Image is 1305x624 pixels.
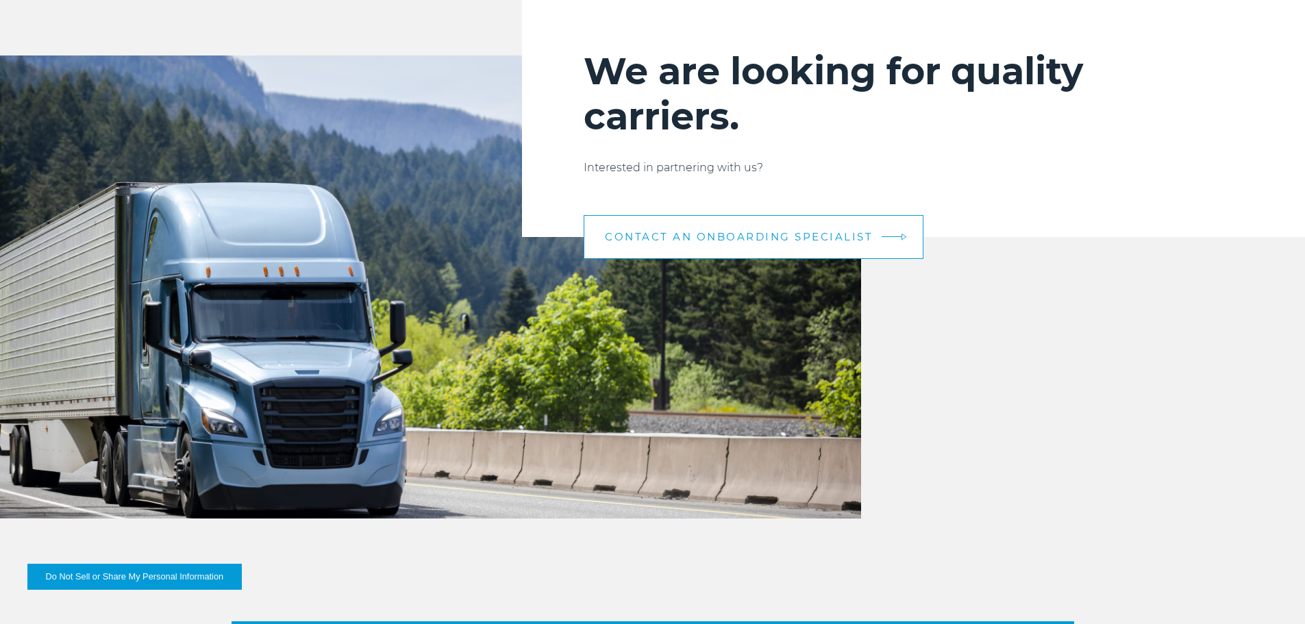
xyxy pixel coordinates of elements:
a: CONTACT AN ONBOARDING SPECIALIST arrow arrow [584,215,923,259]
iframe: Chat Widget [1236,558,1305,624]
img: arrow [902,233,907,240]
h2: We are looking for quality carriers. [584,49,1243,139]
button: Do Not Sell or Share My Personal Information [27,564,242,590]
p: Interested in partnering with us? [584,160,1243,176]
span: CONTACT AN ONBOARDING SPECIALIST [605,232,873,242]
